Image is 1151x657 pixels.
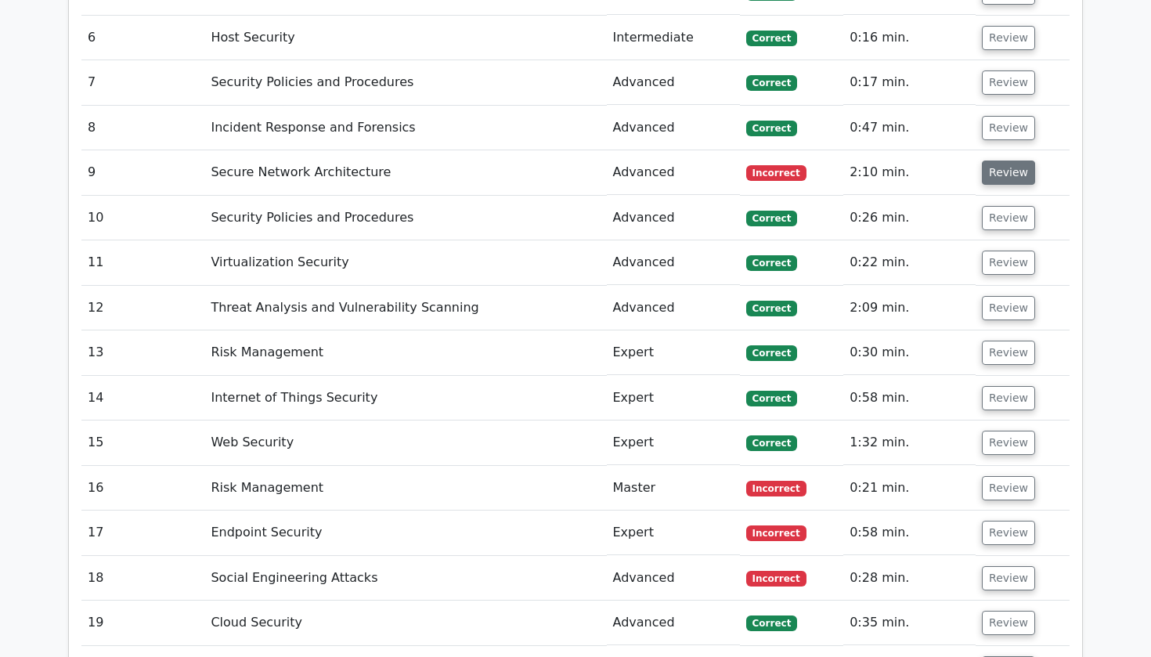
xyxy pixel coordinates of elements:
[843,150,976,195] td: 2:10 min.
[607,556,740,601] td: Advanced
[746,391,797,406] span: Correct
[982,116,1035,140] button: Review
[607,601,740,645] td: Advanced
[607,240,740,285] td: Advanced
[982,341,1035,365] button: Review
[81,511,204,555] td: 17
[607,330,740,375] td: Expert
[982,251,1035,275] button: Review
[204,60,606,105] td: Security Policies and Procedures
[982,70,1035,95] button: Review
[607,286,740,330] td: Advanced
[81,421,204,465] td: 15
[746,211,797,226] span: Correct
[982,386,1035,410] button: Review
[843,16,976,60] td: 0:16 min.
[81,150,204,195] td: 9
[843,286,976,330] td: 2:09 min.
[81,466,204,511] td: 16
[204,330,606,375] td: Risk Management
[204,196,606,240] td: Security Policies and Procedures
[81,330,204,375] td: 13
[746,435,797,451] span: Correct
[204,16,606,60] td: Host Security
[746,121,797,136] span: Correct
[204,601,606,645] td: Cloud Security
[982,521,1035,545] button: Review
[843,106,976,150] td: 0:47 min.
[746,615,797,631] span: Correct
[607,376,740,421] td: Expert
[843,240,976,285] td: 0:22 min.
[607,60,740,105] td: Advanced
[843,466,976,511] td: 0:21 min.
[204,466,606,511] td: Risk Management
[843,421,976,465] td: 1:32 min.
[843,556,976,601] td: 0:28 min.
[81,240,204,285] td: 11
[607,106,740,150] td: Advanced
[746,31,797,46] span: Correct
[982,431,1035,455] button: Review
[746,255,797,271] span: Correct
[204,511,606,555] td: Endpoint Security
[843,330,976,375] td: 0:30 min.
[982,206,1035,230] button: Review
[607,196,740,240] td: Advanced
[81,196,204,240] td: 10
[982,296,1035,320] button: Review
[607,150,740,195] td: Advanced
[204,421,606,465] td: Web Security
[607,511,740,555] td: Expert
[81,60,204,105] td: 7
[746,571,806,587] span: Incorrect
[746,525,806,541] span: Incorrect
[81,601,204,645] td: 19
[746,345,797,361] span: Correct
[746,75,797,91] span: Correct
[204,106,606,150] td: Incident Response and Forensics
[982,26,1035,50] button: Review
[746,481,806,496] span: Incorrect
[204,150,606,195] td: Secure Network Architecture
[204,556,606,601] td: Social Engineering Attacks
[204,286,606,330] td: Threat Analysis and Vulnerability Scanning
[843,601,976,645] td: 0:35 min.
[982,161,1035,185] button: Review
[607,421,740,465] td: Expert
[843,60,976,105] td: 0:17 min.
[204,376,606,421] td: Internet of Things Security
[746,301,797,316] span: Correct
[81,286,204,330] td: 12
[843,376,976,421] td: 0:58 min.
[843,511,976,555] td: 0:58 min.
[982,611,1035,635] button: Review
[204,240,606,285] td: Virtualization Security
[843,196,976,240] td: 0:26 min.
[81,556,204,601] td: 18
[81,376,204,421] td: 14
[982,476,1035,500] button: Review
[746,165,806,181] span: Incorrect
[81,16,204,60] td: 6
[607,16,740,60] td: Intermediate
[81,106,204,150] td: 8
[982,566,1035,590] button: Review
[607,466,740,511] td: Master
